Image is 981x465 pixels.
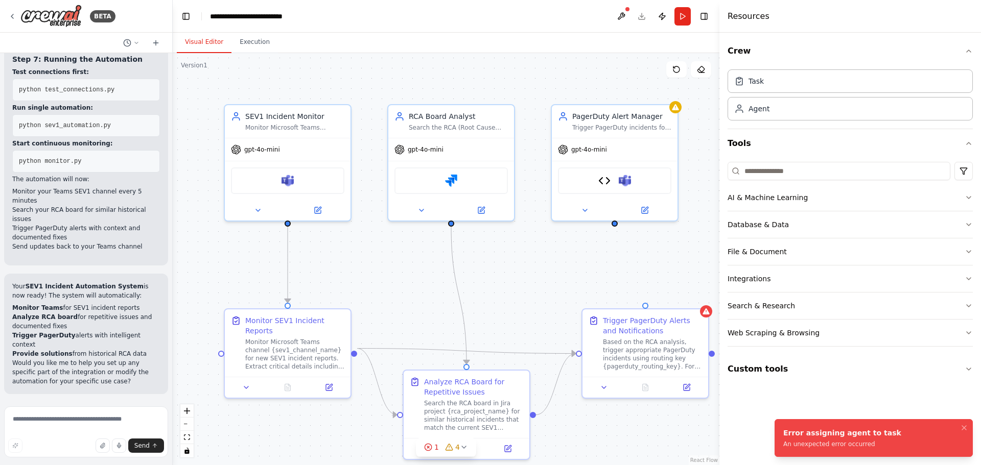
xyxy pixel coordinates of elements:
div: PagerDuty Alert Manager [572,111,671,121]
button: Click to speak your automation idea [112,438,126,453]
button: Open in side panel [289,204,346,216]
span: gpt-4o-mini [244,145,280,154]
div: Search the RCA board in Jira project {rca_project_name} for similar historical incidents that mat... [424,399,523,432]
button: Visual Editor [177,32,231,53]
button: Custom tools [728,355,973,383]
button: Search & Research [728,292,973,319]
button: fit view [180,431,194,444]
div: Based on the RCA analysis, trigger appropriate PagerDuty incidents using routing key {pagerduty_r... [603,338,702,371]
span: 1 [434,442,439,452]
nav: breadcrumb [210,11,303,21]
g: Edge from 4952d069-38b0-4d0b-8f19-d16126fb537c to a0a38723-3500-479c-b787-e0ffa65efd3b [536,349,576,420]
p: Your is now ready! The system will automatically: [12,282,160,300]
div: Trigger PagerDuty Alerts and Notifications [603,315,702,336]
button: Integrations [728,265,973,292]
div: Tools [728,158,973,355]
a: React Flow attribution [690,457,718,463]
g: Edge from c12bf5d2-35dd-4a14-91a9-033aaa0e09f6 to 4952d069-38b0-4d0b-8f19-d16126fb537c [357,344,397,420]
span: python sev1_automation.py [19,122,111,129]
strong: SEV1 Incident Automation System [26,283,144,290]
div: Web Scraping & Browsing [728,328,820,338]
strong: Run single automation: [12,104,93,111]
button: Crew [728,37,973,65]
g: Edge from e1056e76-7a4e-453a-862e-33179959f5b3 to c12bf5d2-35dd-4a14-91a9-033aaa0e09f6 [283,227,293,303]
div: Search & Research [728,301,795,311]
button: Hide left sidebar [179,9,193,23]
strong: Monitor Teams [12,304,63,311]
div: Crew [728,65,973,129]
span: gpt-4o-mini [571,145,607,154]
div: RCA Board Analyst [409,111,508,121]
div: Trigger PagerDuty incidents for critical SEV1 issues, especially when repetitive problems are ide... [572,124,671,132]
strong: Analyze RCA board [12,313,78,321]
g: Edge from 297c8aed-c0a7-435d-9a7e-9ab719486747 to 4952d069-38b0-4d0b-8f19-d16126fb537c [446,227,472,364]
p: Would you like me to help you set up any specific part of the integration or modify the automatio... [12,358,160,386]
button: Database & Data [728,211,973,238]
span: python monitor.py [19,158,81,165]
li: alerts with intelligent context [12,331,160,349]
button: Open in side panel [452,204,510,216]
button: toggle interactivity [180,444,194,457]
div: SEV1 Incident MonitorMonitor Microsoft Teams channel {sev1_channel_name} for SEV1 incident report... [224,104,352,222]
li: for repetitive issues and documented fixes [12,312,160,331]
li: Send updates back to your Teams channel [12,242,160,251]
button: No output available [624,381,667,394]
button: Open in side panel [490,443,525,455]
button: Execution [231,32,278,53]
span: python test_connections.py [19,86,114,93]
strong: Trigger PagerDuty [12,332,76,339]
button: Improve this prompt [8,438,22,453]
button: File & Document [728,238,973,265]
button: Switch to previous chat [119,37,144,49]
div: Task [749,76,764,86]
button: Open in side panel [669,381,704,394]
button: Open in side panel [311,381,346,394]
strong: Start continuous monitoring: [12,140,113,147]
div: Trigger PagerDuty Alerts and NotificationsBased on the RCA analysis, trigger appropriate PagerDut... [581,308,709,399]
button: zoom in [180,404,194,418]
div: Monitor SEV1 Incident Reports [245,315,344,336]
button: No output available [266,381,310,394]
img: Microsoft Teams [282,175,294,187]
button: zoom out [180,418,194,431]
img: Logo [20,5,82,28]
g: Edge from c12bf5d2-35dd-4a14-91a9-033aaa0e09f6 to a0a38723-3500-479c-b787-e0ffa65efd3b [357,344,576,359]
div: An unexpected error occurred [783,440,901,448]
div: PagerDuty Alert ManagerTrigger PagerDuty incidents for critical SEV1 issues, especially when repe... [551,104,679,222]
div: BETA [90,10,115,22]
div: SEV1 Incident Monitor [245,111,344,121]
div: AI & Machine Learning [728,192,808,203]
div: React Flow controls [180,404,194,457]
button: Open in side panel [616,204,673,216]
div: Version 1 [181,61,207,69]
p: The automation will now: [12,175,160,184]
strong: Provide solutions [12,350,73,357]
strong: Step 7: Running the Automation [12,55,143,63]
strong: Test connections first: [12,68,89,76]
div: Agent [749,104,769,114]
button: Web Scraping & Browsing [728,320,973,346]
li: Search your RCA board for similar historical issues [12,205,160,224]
div: Database & Data [728,219,789,230]
div: Integrations [728,274,770,284]
div: Monitor Microsoft Teams channel {sev1_channel_name} for SEV1 incident reports and extract critica... [245,124,344,132]
span: gpt-4o-mini [408,145,443,154]
span: Send [134,442,150,450]
li: Monitor your Teams SEV1 channel every 5 minutes [12,187,160,205]
li: for SEV1 incident reports [12,303,160,312]
button: 14 [416,438,476,457]
button: Tools [728,129,973,158]
h4: Resources [728,10,769,22]
button: Send [128,438,164,453]
div: Analyze RCA Board for Repetitive IssuesSearch the RCA board in Jira project {rca_project_name} fo... [403,370,530,460]
div: Monitor SEV1 Incident ReportsMonitor Microsoft Teams channel {sev1_channel_name} for new SEV1 inc... [224,308,352,399]
div: RCA Board AnalystSearch the RCA (Root Cause Analysis) board in [GEOGRAPHIC_DATA] for repetitive i... [387,104,515,222]
button: AI & Machine Learning [728,184,973,211]
img: Microsoft Teams [619,175,631,187]
div: Error assigning agent to task [783,428,901,438]
span: 4 [455,442,460,452]
li: Trigger PagerDuty alerts with context and documented fixes [12,224,160,242]
li: from historical RCA data [12,349,160,358]
div: File & Document [728,247,787,257]
div: Monitor Microsoft Teams channel {sev1_channel_name} for new SEV1 incident reports. Extract critic... [245,338,344,371]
